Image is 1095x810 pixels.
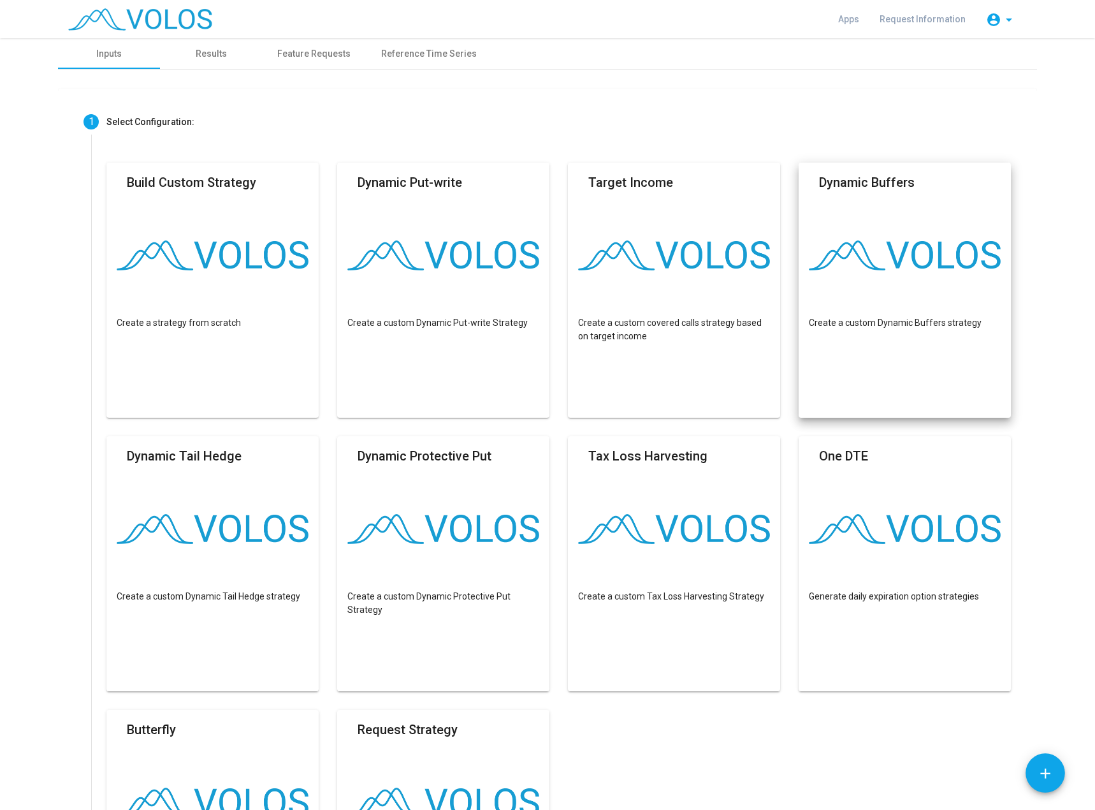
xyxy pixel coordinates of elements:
mat-card-title: Dynamic Tail Hedge [127,446,242,466]
mat-icon: arrow_drop_down [1001,12,1017,27]
img: logo.png [117,240,308,270]
p: Create a custom covered calls strategy based on target income [578,316,770,343]
mat-card-title: Request Strategy [358,720,458,739]
mat-card-title: Tax Loss Harvesting [588,446,707,466]
mat-card-title: Build Custom Strategy [127,173,256,192]
img: logo.png [117,514,308,544]
mat-icon: account_circle [986,12,1001,27]
p: Create a custom Dynamic Put-write Strategy [347,316,539,330]
button: Add icon [1026,753,1065,793]
p: Create a custom Dynamic Tail Hedge strategy [117,590,308,603]
div: Select Configuration: [106,115,194,129]
img: logo.png [578,240,770,270]
span: Apps [838,14,859,24]
mat-card-title: Butterfly [127,720,176,739]
p: Generate daily expiration option strategies [809,590,1001,603]
div: Feature Requests [277,47,351,61]
p: Create a custom Dynamic Protective Put Strategy [347,590,539,617]
mat-card-title: One DTE [819,446,868,466]
mat-icon: add [1037,765,1054,782]
a: Apps [828,8,869,31]
div: Inputs [96,47,122,61]
p: Create a custom Tax Loss Harvesting Strategy [578,590,770,603]
mat-card-title: Target Income [588,173,673,192]
img: logo.png [809,240,1001,270]
img: logo.png [347,240,539,270]
span: Request Information [880,14,966,24]
mat-card-title: Dynamic Buffers [819,173,915,192]
img: logo.png [578,514,770,544]
div: Results [196,47,227,61]
span: 1 [89,115,94,128]
mat-card-title: Dynamic Protective Put [358,446,491,466]
div: Reference Time Series [381,47,477,61]
mat-card-title: Dynamic Put-write [358,173,462,192]
p: Create a custom Dynamic Buffers strategy [809,316,1001,330]
p: Create a strategy from scratch [117,316,308,330]
img: logo.png [809,514,1001,544]
img: logo.png [347,514,539,544]
a: Request Information [869,8,976,31]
